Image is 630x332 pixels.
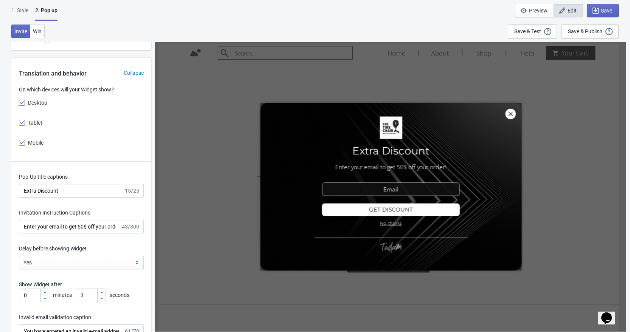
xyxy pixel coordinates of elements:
button: Save & Test [508,24,557,39]
label: Invitation Instruction Captions [19,209,90,216]
span: Save [601,8,612,14]
span: Preview [529,8,548,14]
div: Translation and behavior [11,69,94,78]
button: Edit [554,4,583,17]
span: Desktop [28,99,47,107]
span: Tablet [28,119,42,127]
p: Show Widget after [19,281,144,289]
button: Win [30,25,45,38]
iframe: chat widget [598,302,622,324]
span: Invite [14,28,27,34]
span: Edit [568,8,577,14]
p: On which devices will your Widget show? [19,86,144,94]
button: Preview [515,4,554,17]
div: 1 . Style [11,6,28,20]
button: Save [587,4,619,17]
input: Enter your email to get 50$ off your order! [19,220,121,233]
div: Collapse [116,69,151,77]
button: Save & Publish [562,24,619,39]
label: Delay before showing Widget [19,245,87,252]
span: Win [33,28,42,34]
span: minutes [53,292,72,298]
span: Mobile [28,139,44,147]
div: 2. Pop up [35,6,58,21]
label: Pop-Up title captions [19,173,68,181]
span: seconds [110,292,129,298]
div: Save & Publish [568,28,602,34]
label: Invalid email validation caption [19,313,91,321]
button: Invite [11,25,30,38]
div: Save & Test [514,28,541,34]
